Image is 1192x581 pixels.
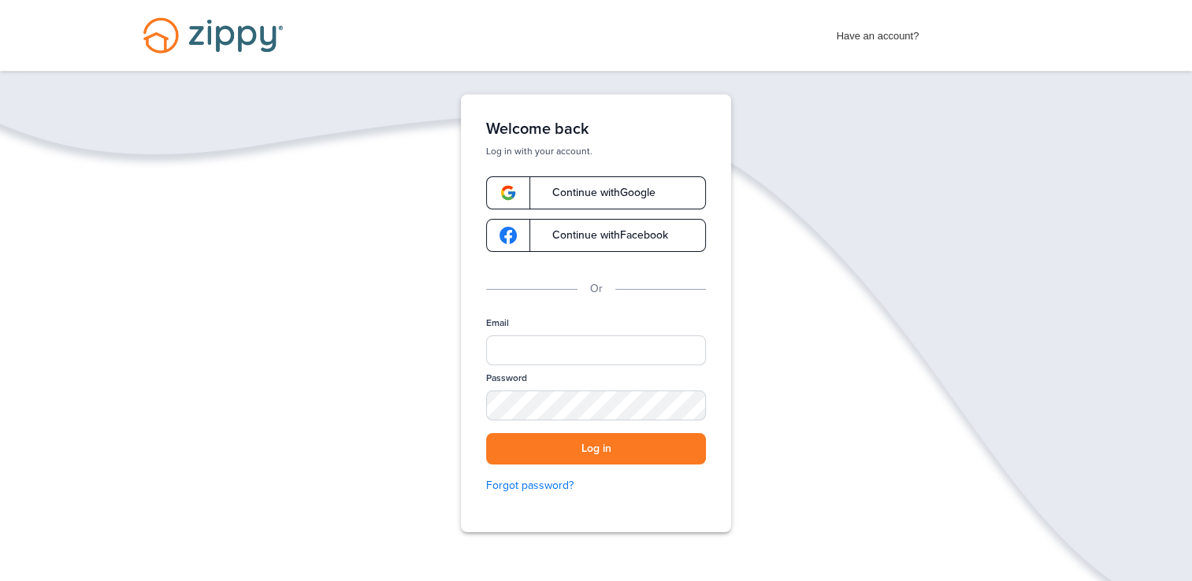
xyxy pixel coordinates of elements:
[499,184,517,202] img: google-logo
[499,227,517,244] img: google-logo
[486,145,706,157] p: Log in with your account.
[486,176,706,209] a: google-logoContinue withGoogle
[486,219,706,252] a: google-logoContinue withFacebook
[486,390,706,420] input: Password
[486,372,527,385] label: Password
[486,433,706,465] button: Log in
[486,120,706,139] h1: Welcome back
[537,230,668,241] span: Continue with Facebook
[590,280,603,298] p: Or
[537,187,655,198] span: Continue with Google
[486,316,509,330] label: Email
[486,477,706,494] a: Forgot password?
[837,20,919,45] span: Have an account?
[486,335,706,365] input: Email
